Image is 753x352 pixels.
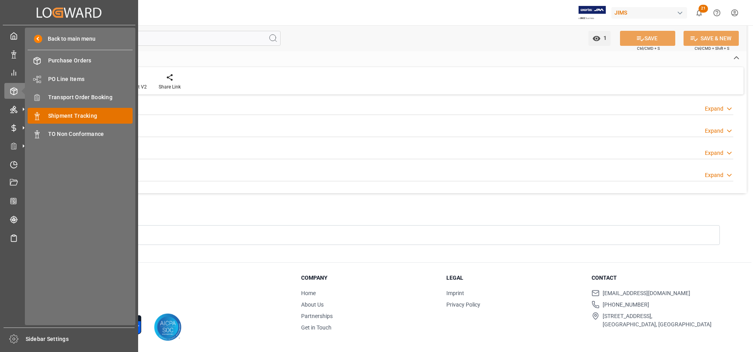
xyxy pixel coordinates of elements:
span: Shipment Tracking [48,112,133,120]
div: Share Link [159,83,181,90]
a: Get in Touch [301,324,332,331]
div: Expand [705,149,723,157]
a: About Us [301,301,324,308]
p: Version 1.1.132 [52,299,281,306]
h3: Company [301,274,436,282]
span: Ctrl/CMD + S [637,45,660,51]
a: Privacy Policy [446,301,480,308]
a: Document Management [4,175,134,190]
span: 1 [601,35,607,41]
span: Transport Order Booking [48,93,133,102]
a: TO Non Conformance [28,126,133,142]
button: JIMS [611,5,690,20]
span: [STREET_ADDRESS], [GEOGRAPHIC_DATA], [GEOGRAPHIC_DATA] [603,312,712,329]
a: Partnerships [301,313,333,319]
img: Exertis%20JAM%20-%20Email%20Logo.jpg_1722504956.jpg [579,6,606,20]
button: open menu [588,31,611,46]
span: Sidebar Settings [26,335,135,343]
span: [EMAIL_ADDRESS][DOMAIN_NAME] [603,289,690,297]
a: Data Management [4,46,134,62]
h3: Contact [592,274,727,282]
span: TO Non Conformance [48,130,133,138]
a: Tracking Shipment [4,212,134,227]
a: Timeslot Management V2 [4,156,134,172]
a: Transport Order Booking [28,90,133,105]
p: © 2025 Logward. All rights reserved. [52,292,281,299]
span: PO Line Items [48,75,133,83]
button: Help Center [708,4,726,22]
span: Back to main menu [42,35,96,43]
input: Search Fields [36,31,281,46]
a: Shipment Tracking [28,108,133,123]
div: Expand [705,127,723,135]
a: Imprint [446,290,464,296]
a: Home [301,290,316,296]
img: AICPA SOC [154,313,182,341]
a: Sailing Schedules [4,230,134,245]
div: JIMS [611,7,687,19]
a: Purchase Orders [28,53,133,68]
span: 21 [699,5,708,13]
span: Ctrl/CMD + Shift + S [695,45,729,51]
div: Expand [705,171,723,179]
button: show 21 new notifications [690,4,708,22]
a: CO2 Calculator [4,193,134,209]
h3: Legal [446,274,582,282]
a: PO Line Items [28,71,133,87]
a: My Reports [4,65,134,80]
span: Purchase Orders [48,56,133,65]
a: My Cockpit [4,28,134,43]
div: Expand [705,105,723,113]
span: [PHONE_NUMBER] [603,301,649,309]
button: SAVE [620,31,675,46]
button: SAVE & NEW [684,31,739,46]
